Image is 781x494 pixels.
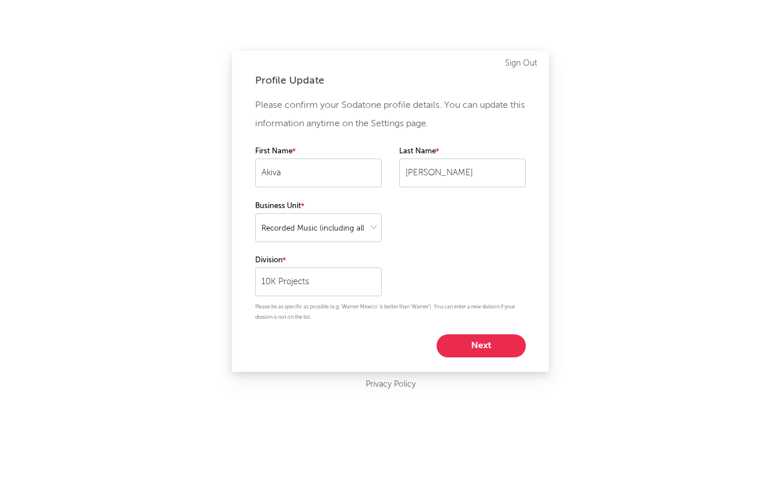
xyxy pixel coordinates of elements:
p: Please be as specific as possible (e.g. 'Warner Mexico' is better than 'Warner'). You can enter a... [255,302,526,323]
a: Sign Out [505,56,537,70]
label: Business Unit [255,199,382,213]
div: Profile Update [255,74,526,88]
input: Your division [255,267,382,296]
label: Last Name [399,145,526,159]
button: Next [437,334,526,357]
a: Privacy Policy [366,378,416,392]
p: Please confirm your Sodatone profile details. You can update this information anytime on the Sett... [255,96,526,133]
input: Your first name [255,159,382,187]
label: Division [255,254,382,267]
input: Your last name [399,159,526,187]
label: First Name [255,145,382,159]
